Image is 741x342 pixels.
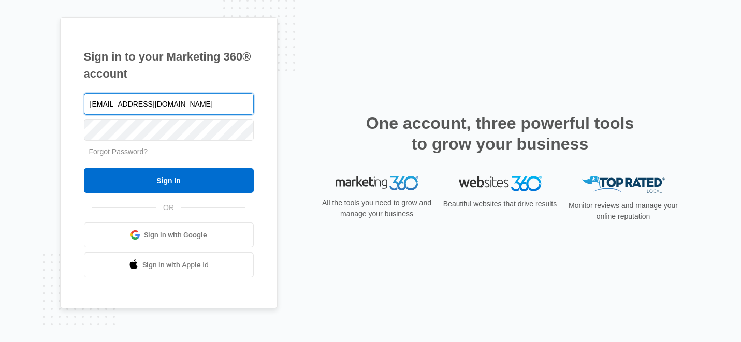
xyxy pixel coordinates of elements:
a: Sign in with Google [84,222,254,247]
span: OR [156,202,181,213]
input: Email [84,93,254,115]
h1: Sign in to your Marketing 360® account [84,48,254,82]
span: Sign in with Google [144,230,207,241]
p: Monitor reviews and manage your online reputation [565,200,681,222]
p: Beautiful websites that drive results [442,199,558,210]
a: Forgot Password? [89,147,148,156]
img: Websites 360 [459,176,542,191]
p: All the tools you need to grow and manage your business [319,198,435,219]
img: Marketing 360 [336,176,418,190]
input: Sign In [84,168,254,193]
img: Top Rated Local [582,176,665,193]
span: Sign in with Apple Id [142,260,209,271]
a: Sign in with Apple Id [84,252,254,277]
h2: One account, three powerful tools to grow your business [363,113,637,154]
